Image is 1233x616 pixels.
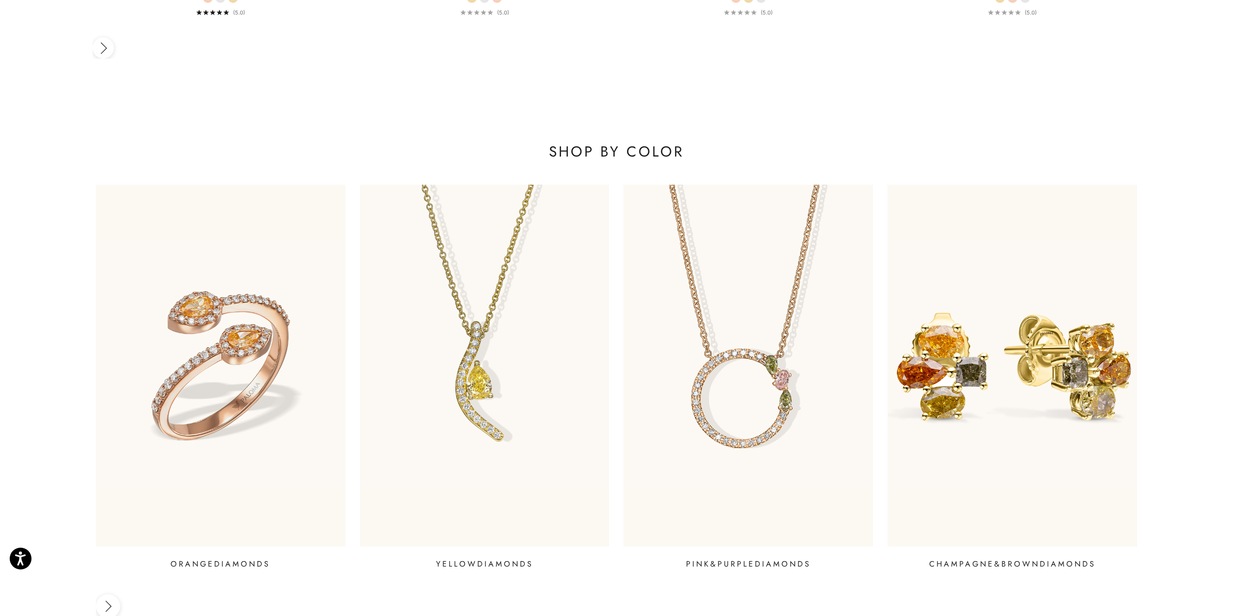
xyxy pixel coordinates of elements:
span: (5.0) [497,9,509,16]
a: 5.0 out of 5.0 stars(5.0) [460,9,509,16]
p: Orange Diamonds [171,558,270,570]
a: YellowDiamonds [360,185,609,570]
a: 5.0 out of 5.0 stars(5.0) [196,9,245,16]
a: OrangeDiamonds [96,185,345,570]
p: Champagne & Brown Diamonds [929,558,1096,570]
a: 5.0 out of 5.0 stars(5.0) [724,9,773,16]
a: Champagne&BrownDiamonds [888,185,1137,570]
a: 5.0 out of 5.0 stars(5.0) [988,9,1037,16]
p: Yellow Diamonds [436,558,533,570]
div: 5.0 out of 5.0 stars [724,10,757,15]
span: (5.0) [761,9,773,16]
div: 5.0 out of 5.0 stars [196,10,229,15]
span: (5.0) [233,9,245,16]
p: SHOP BY COLOR [96,142,1138,161]
p: Pink & Purple Diamonds [686,558,811,570]
div: 5.0 out of 5.0 stars [988,10,1021,15]
a: Pink&PurpleDiamonds [624,185,873,570]
div: 5.0 out of 5.0 stars [460,10,493,15]
span: (5.0) [1025,9,1037,16]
